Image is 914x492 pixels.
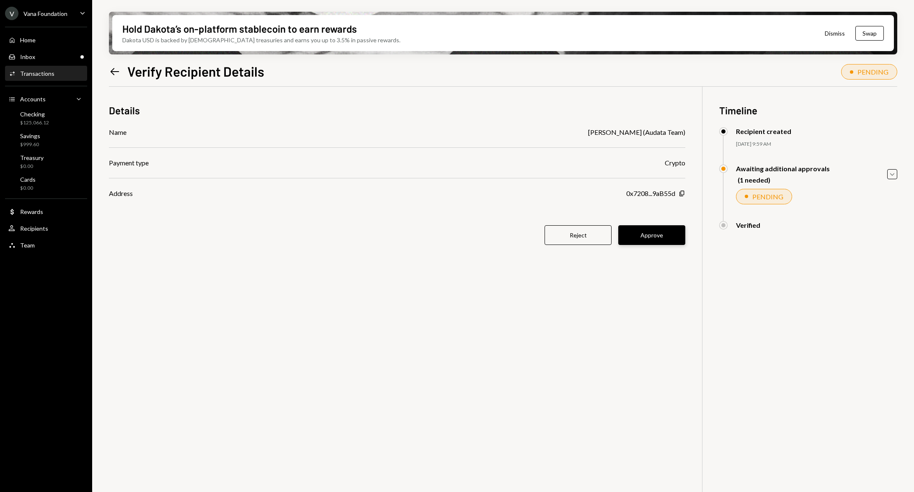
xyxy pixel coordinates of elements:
div: Inbox [20,53,35,60]
div: PENDING [857,68,888,76]
a: Treasury$0.00 [5,152,87,172]
h3: Timeline [719,103,897,117]
div: Team [20,242,35,249]
div: Transactions [20,70,54,77]
a: Inbox [5,49,87,64]
div: Checking [20,111,49,118]
a: Checking$125,066.12 [5,108,87,128]
div: Treasury [20,154,44,161]
div: $125,066.12 [20,119,49,126]
h1: Verify Recipient Details [127,63,264,80]
div: Verified [736,221,760,229]
div: Recipient created [736,127,791,135]
a: Transactions [5,66,87,81]
div: V [5,7,18,20]
div: 0x7208...9aB55d [626,188,675,198]
div: Recipients [20,225,48,232]
div: PENDING [752,193,783,201]
div: [DATE] 9:59 AM [736,141,897,148]
div: Crypto [665,158,685,168]
div: Name [109,127,127,137]
div: Vana Foundation [23,10,67,17]
div: Home [20,36,36,44]
a: Home [5,32,87,47]
div: Accounts [20,95,46,103]
a: Savings$999.60 [5,130,87,150]
div: Rewards [20,208,43,215]
a: Accounts [5,91,87,106]
div: Dakota USD is backed by [DEMOGRAPHIC_DATA] treasuries and earns you up to 3.5% in passive rewards. [122,36,400,44]
div: Payment type [109,158,149,168]
div: $0.00 [20,185,36,192]
div: Savings [20,132,40,139]
a: Recipients [5,221,87,236]
div: $0.00 [20,163,44,170]
div: (1 needed) [738,176,830,184]
a: Rewards [5,204,87,219]
button: Reject [545,225,612,245]
div: Address [109,188,133,198]
button: Approve [618,225,685,245]
div: $999.60 [20,141,40,148]
a: Team [5,237,87,252]
div: Cards [20,176,36,183]
h3: Details [109,103,140,117]
div: Hold Dakota’s on-platform stablecoin to earn rewards [122,22,357,36]
div: Awaiting additional approvals [736,165,830,173]
div: [PERSON_NAME] (Audata Team) [588,127,685,137]
a: Cards$0.00 [5,173,87,193]
button: Dismiss [814,23,855,43]
button: Swap [855,26,884,41]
